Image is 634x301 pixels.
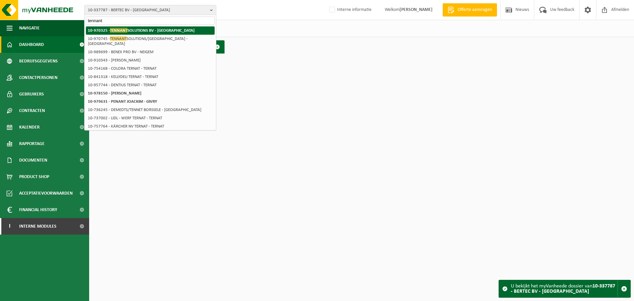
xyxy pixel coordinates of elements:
li: 10-736245 - DEMEDTS/TENNET BORSSELE - [GEOGRAPHIC_DATA] [86,106,215,114]
div: U bekijkt het myVanheede dossier van [511,280,617,297]
li: 10-970745 - SOLUTIONS/[GEOGRAPHIC_DATA] - [GEOGRAPHIC_DATA] [86,35,215,48]
span: Documenten [19,152,47,169]
li: 10-754168 - COLORA TERNAT - TERNAT [86,64,215,73]
span: Acceptatievoorwaarden [19,185,73,202]
span: Rapportage [19,135,45,152]
span: TENNANT [110,28,127,33]
span: Navigatie [19,20,40,36]
span: Kalender [19,119,40,135]
label: Interne informatie [328,5,371,15]
span: Financial History [19,202,57,218]
span: 10-337787 - BERTEC BV - [GEOGRAPHIC_DATA] [88,5,207,15]
button: 10-337787 - BERTEC BV - [GEOGRAPHIC_DATA] [84,5,216,15]
li: 10-910343 - [PERSON_NAME] [86,56,215,64]
li: 10-989699 - BENEX PRO BV - NEIGEM [86,48,215,56]
a: Offerte aanvragen [442,3,497,17]
li: 10-841318 - KELLYDELI TERNAT - TERNAT [86,73,215,81]
span: Offerte aanvragen [456,7,494,13]
strong: [PERSON_NAME] [400,7,433,12]
li: 10-737002 - LIDL - WERF TERNAT - TERNAT [86,114,215,122]
span: Contactpersonen [19,69,57,86]
span: Dashboard [19,36,44,53]
span: Product Shop [19,169,49,185]
strong: 10-970325 - SOLUTIONS BV - [GEOGRAPHIC_DATA] [88,28,194,33]
input: Zoeken naar gekoppelde vestigingen [86,17,215,25]
strong: 10-978150 - [PERSON_NAME] [88,91,141,95]
span: TENNANT [110,36,126,41]
span: Bedrijfsgegevens [19,53,58,69]
strong: 10-337787 - BERTEC BV - [GEOGRAPHIC_DATA] [511,283,615,294]
strong: 10-979631 - PENANT JOACKIM - GIVRY [88,99,157,104]
li: 10-957744 - DENTIUS TERNAT - TERNAT [86,81,215,89]
span: Gebruikers [19,86,44,102]
li: 10-757764 - KÄRCHER NV TERNAT - TERNAT [86,122,215,131]
span: Interne modules [19,218,56,235]
span: Contracten [19,102,45,119]
span: I [7,218,13,235]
